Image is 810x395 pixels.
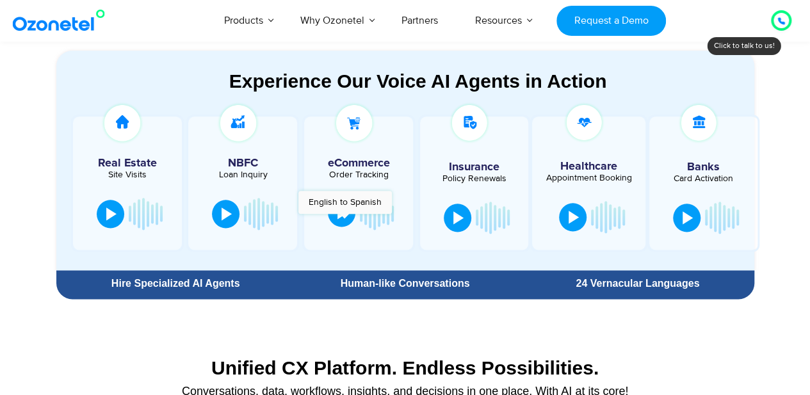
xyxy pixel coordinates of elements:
a: Request a Demo [556,6,666,36]
div: Unified CX Platform. Endless Possibilities. [63,357,748,379]
div: Card Activation [656,174,750,183]
div: Appointment Booking [542,173,636,182]
div: Hire Specialized AI Agents [63,278,289,289]
h5: Banks [656,161,750,173]
div: Policy Renewals [426,174,521,183]
div: Order Tracking [311,170,407,179]
div: Site Visits [79,170,175,179]
div: Loan Inquiry [195,170,291,179]
h5: Insurance [426,161,521,173]
div: Human-like Conversations [295,278,515,289]
h5: eCommerce [311,157,407,169]
div: 24 Vernacular Languages [528,278,747,289]
h5: Healthcare [542,161,636,172]
h5: Real Estate [79,157,175,169]
div: Experience Our Voice AI Agents in Action [69,70,767,92]
h5: NBFC [195,157,291,169]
